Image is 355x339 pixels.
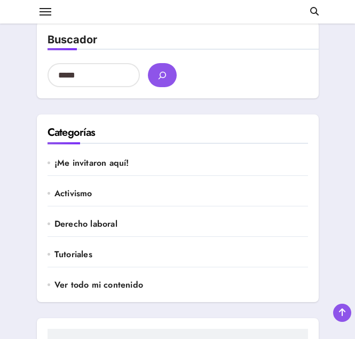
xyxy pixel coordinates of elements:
a: Derecho laboral [54,218,308,230]
button: buscar [148,63,177,87]
a: Tutoriales [54,249,308,260]
label: Buscador [48,33,97,46]
a: Ver todo mi contenido [54,279,308,291]
h2: Categorías [48,125,308,140]
a: ¡Me invitaron aquí! [54,157,308,169]
a: Activismo [54,188,308,199]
